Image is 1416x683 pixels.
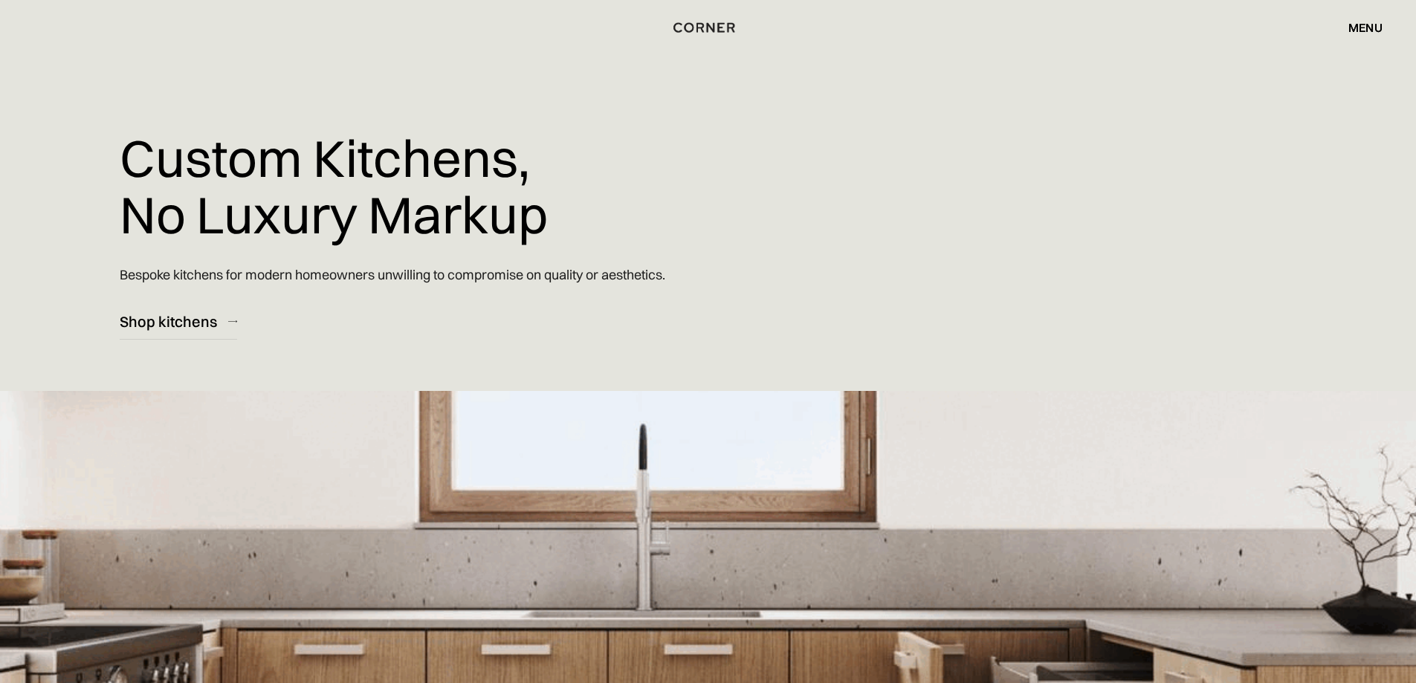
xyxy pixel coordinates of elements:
[120,303,237,340] a: Shop kitchens
[120,253,665,296] p: Bespoke kitchens for modern homeowners unwilling to compromise on quality or aesthetics.
[120,119,548,253] h1: Custom Kitchens, No Luxury Markup
[1333,15,1383,40] div: menu
[657,18,760,37] a: home
[1348,22,1383,33] div: menu
[120,311,217,331] div: Shop kitchens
